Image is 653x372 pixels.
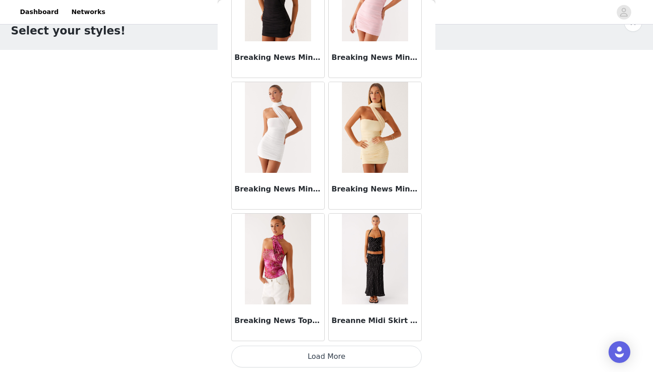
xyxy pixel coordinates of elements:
[11,23,126,39] h1: Select your styles!
[234,184,322,195] h3: Breaking News Mini Dress - White
[609,341,630,363] div: Open Intercom Messenger
[231,346,422,367] button: Load More
[15,2,64,22] a: Dashboard
[234,315,322,326] h3: Breaking News Top - [GEOGRAPHIC_DATA]
[245,214,311,304] img: Breaking News Top - Lavender Lagoon
[331,315,419,326] h3: Breanne Midi Skirt - Black Polka Dot
[331,184,419,195] h3: Breaking News Mini Dress - Yellow
[342,82,408,173] img: Breaking News Mini Dress - Yellow
[66,2,111,22] a: Networks
[331,52,419,63] h3: Breaking News Mini Dress - Pink
[234,52,322,63] h3: Breaking News Mini Dress - Black
[342,214,408,304] img: Breanne Midi Skirt - Black Polka Dot
[619,5,628,20] div: avatar
[245,82,311,173] img: Breaking News Mini Dress - White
